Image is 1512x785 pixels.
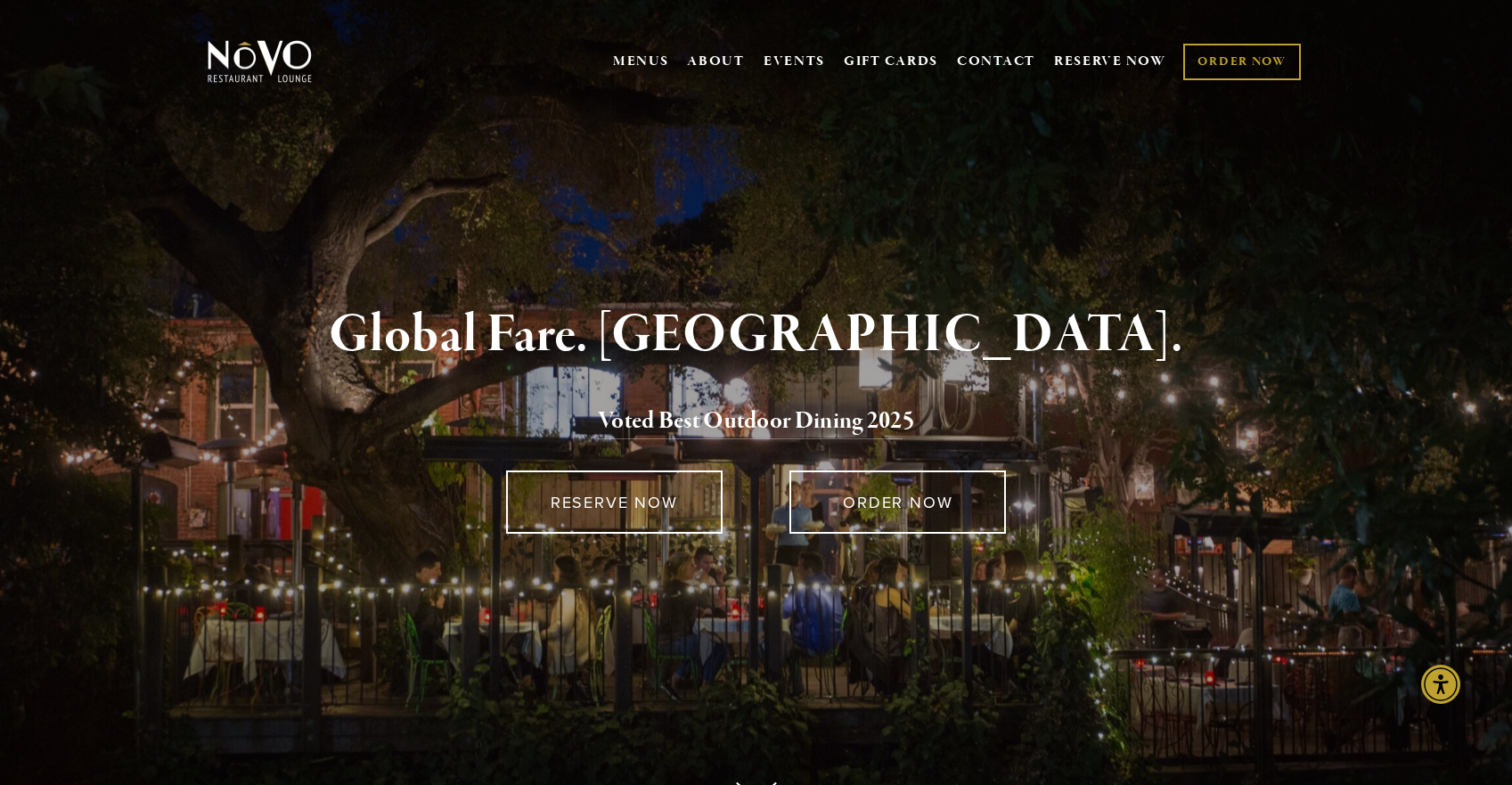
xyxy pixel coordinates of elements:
[1421,665,1460,704] div: Accessibility Menu
[957,45,1035,78] a: CONTACT
[237,403,1276,440] h2: 5
[764,53,825,70] a: EVENTS
[844,45,938,78] a: GIFT CARDS
[204,39,315,84] img: Novo Restaurant &amp; Lounge
[1183,44,1300,80] a: ORDER NOW
[687,53,745,70] a: ABOUT
[506,470,723,534] a: RESERVE NOW
[598,405,903,439] a: Voted Best Outdoor Dining 202
[1054,45,1166,78] a: RESERVE NOW
[613,53,669,70] a: MENUS
[789,470,1006,534] a: ORDER NOW
[329,301,1183,369] strong: Global Fare. [GEOGRAPHIC_DATA].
